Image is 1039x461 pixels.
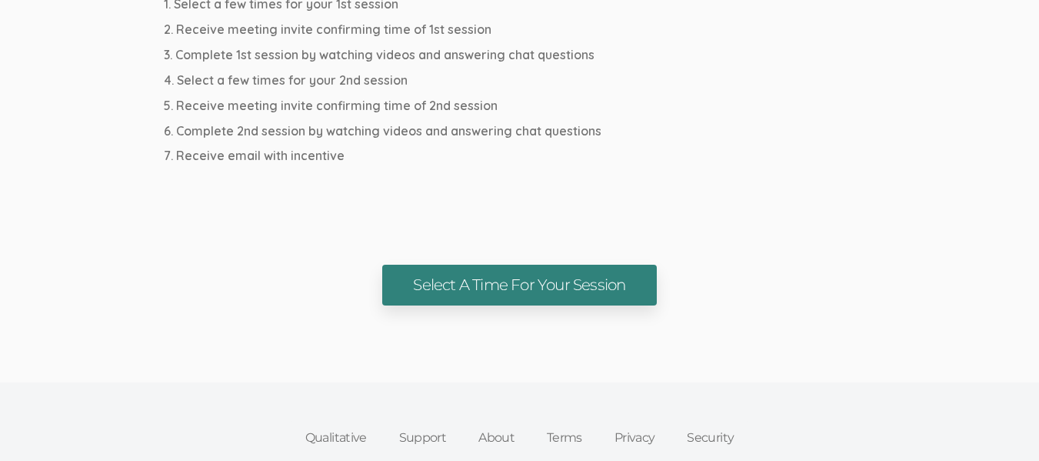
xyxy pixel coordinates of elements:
[289,421,383,455] a: Qualitative
[164,122,877,140] li: Complete 2nd session by watching videos and answering chat questions
[164,97,877,115] li: Receive meeting invite confirming time of 2nd session
[164,21,877,38] li: Receive meeting invite confirming time of 1st session
[598,421,671,455] a: Privacy
[962,387,1039,461] iframe: Chat Widget
[164,72,877,89] li: Select a few times for your 2nd session
[531,421,598,455] a: Terms
[671,421,750,455] a: Security
[164,46,877,64] li: Complete 1st session by watching videos and answering chat questions
[382,265,656,306] a: Select A Time For Your Session
[164,147,877,165] li: Receive email with incentive
[462,421,531,455] a: About
[383,421,463,455] a: Support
